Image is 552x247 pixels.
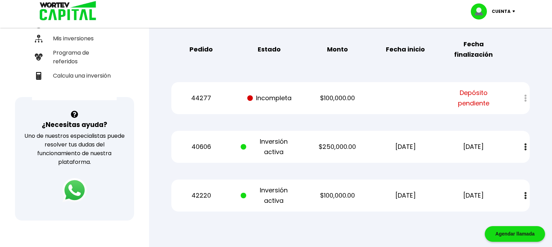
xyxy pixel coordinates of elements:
[445,142,502,152] p: [DATE]
[32,69,117,83] a: Calcula una inversión
[485,226,545,242] div: Agendar llamada
[327,44,348,55] b: Monto
[445,88,502,109] span: Depósito pendiente
[241,93,298,103] p: Incompleta
[386,44,425,55] b: Fecha inicio
[32,46,117,69] a: Programa de referidos
[511,10,520,13] img: icon-down
[32,31,117,46] a: Mis inversiones
[258,44,281,55] b: Estado
[377,190,434,201] p: [DATE]
[35,72,42,80] img: calculadora-icon.17d418c4.svg
[309,93,366,103] p: $100,000.00
[172,142,230,152] p: 40606
[62,178,87,202] img: logos_whatsapp-icon.242b2217.svg
[241,185,298,206] p: Inversión activa
[471,3,492,19] img: profile-image
[445,190,502,201] p: [DATE]
[189,44,213,55] b: Pedido
[172,93,230,103] p: 44277
[24,132,125,166] p: Uno de nuestros especialistas puede resolver tus dudas del funcionamiento de nuestra plataforma.
[309,190,366,201] p: $100,000.00
[309,142,366,152] p: $250,000.00
[172,190,230,201] p: 42220
[42,120,107,130] h3: ¿Necesitas ayuda?
[492,6,511,17] p: Cuenta
[445,39,502,60] b: Fecha finalización
[241,136,298,157] p: Inversión activa
[35,53,42,61] img: recomiendanos-icon.9b8e9327.svg
[377,142,434,152] p: [DATE]
[35,35,42,42] img: inversiones-icon.6695dc30.svg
